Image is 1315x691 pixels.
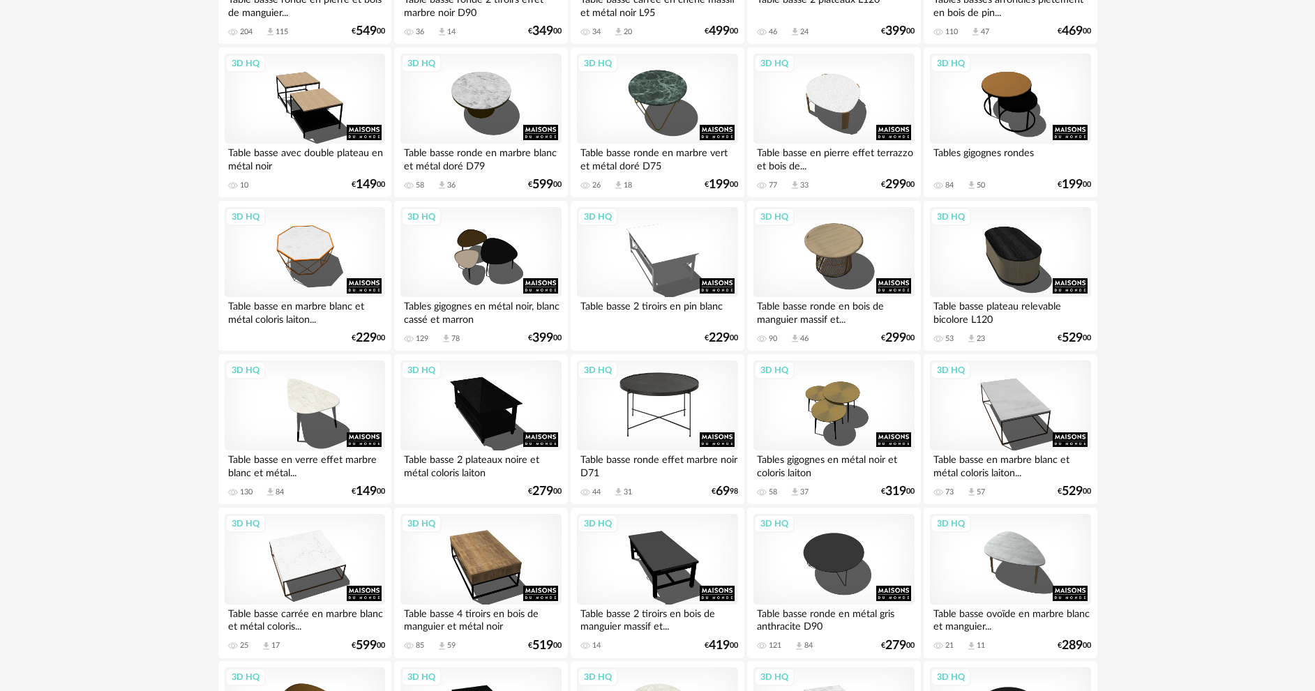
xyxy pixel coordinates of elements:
div: 3D HQ [401,361,442,379]
span: 289 [1062,641,1083,651]
div: 73 [945,487,954,497]
a: 3D HQ Table basse 4 tiroirs en bois de manguier et métal noir 85 Download icon 59 €51900 [394,508,567,658]
div: Table basse en pierre effet terrazzo et bois de... [753,144,914,172]
div: 18 [624,181,632,190]
div: Table basse ronde en métal gris anthracite D90 [753,605,914,632]
div: 3D HQ [401,515,442,533]
div: 3D HQ [401,54,442,73]
span: 349 [532,26,553,36]
div: 25 [240,641,248,651]
span: Download icon [790,333,800,344]
div: 44 [592,487,601,497]
span: 229 [356,333,377,343]
div: € 00 [881,641,915,651]
div: € 00 [352,487,385,496]
div: 50 [977,181,985,190]
div: Tables gigognes en métal noir et coloris laiton [753,450,914,478]
div: 58 [416,181,424,190]
div: 11 [977,641,985,651]
div: 3D HQ [754,208,795,226]
div: 23 [977,334,985,344]
div: 14 [592,641,601,651]
span: Download icon [970,26,981,37]
div: 3D HQ [931,668,971,686]
span: Download icon [437,641,447,651]
span: Download icon [441,333,451,344]
span: 229 [709,333,730,343]
div: 84 [276,487,284,497]
div: 130 [240,487,253,497]
a: 3D HQ Tables gigognes rondes 84 Download icon 50 €19900 [924,47,1097,198]
span: Download icon [265,487,276,497]
div: Tables gigognes rondes [930,144,1090,172]
div: 17 [271,641,280,651]
div: 57 [977,487,985,497]
span: 399 [532,333,553,343]
span: Download icon [794,641,804,651]
span: 399 [885,26,906,36]
a: 3D HQ Tables gigognes en métal noir, blanc cassé et marron 129 Download icon 78 €39900 [394,201,567,351]
div: 26 [592,181,601,190]
div: € 00 [1058,180,1091,190]
span: 529 [1062,487,1083,496]
div: 3D HQ [578,54,618,73]
div: Table basse 2 plateaux noire et métal coloris laiton [400,450,561,478]
div: 3D HQ [931,54,971,73]
div: 14 [447,27,456,37]
div: 129 [416,334,428,344]
a: 3D HQ Table basse ronde en bois de manguier massif et... 90 Download icon 46 €29900 [747,201,920,351]
div: € 98 [712,487,738,496]
span: Download icon [790,487,800,497]
div: 21 [945,641,954,651]
span: 599 [532,180,553,190]
span: 299 [885,333,906,343]
span: 529 [1062,333,1083,343]
span: 279 [532,487,553,496]
a: 3D HQ Table basse 2 plateaux noire et métal coloris laiton €27900 [394,354,567,505]
div: 46 [769,27,777,37]
div: € 00 [352,641,385,651]
div: Table basse avec double plateau en métal noir [225,144,385,172]
div: 3D HQ [225,208,266,226]
div: 36 [416,27,424,37]
div: 3D HQ [225,54,266,73]
div: 37 [800,487,809,497]
div: 3D HQ [578,208,618,226]
div: 84 [945,181,954,190]
div: 3D HQ [931,208,971,226]
span: Download icon [790,26,800,37]
span: Download icon [790,180,800,190]
div: 90 [769,334,777,344]
a: 3D HQ Table basse ronde en marbre vert et métal doré D75 26 Download icon 18 €19900 [571,47,744,198]
a: 3D HQ Table basse en marbre blanc et métal coloris laiton... 73 Download icon 57 €52900 [924,354,1097,505]
div: 3D HQ [225,668,266,686]
div: € 00 [352,333,385,343]
div: € 00 [881,333,915,343]
div: 36 [447,181,456,190]
div: 3D HQ [754,668,795,686]
span: 149 [356,180,377,190]
div: € 00 [528,26,562,36]
a: 3D HQ Table basse 2 tiroirs en pin blanc €22900 [571,201,744,351]
span: 199 [709,180,730,190]
div: € 00 [881,487,915,496]
div: 53 [945,334,954,344]
span: Download icon [613,487,624,497]
a: 3D HQ Tables gigognes en métal noir et coloris laiton 58 Download icon 37 €31900 [747,354,920,505]
span: Download icon [437,180,447,190]
span: Download icon [265,26,276,37]
div: Table basse plateau relevable bicolore L120 [930,297,1090,325]
div: 3D HQ [754,515,795,533]
div: Table basse ovoïde en marbre blanc et manguier... [930,605,1090,632]
div: 3D HQ [931,515,971,533]
span: 499 [709,26,730,36]
div: € 00 [881,26,915,36]
div: 110 [945,27,958,37]
span: 149 [356,487,377,496]
span: Download icon [966,180,977,190]
div: 24 [800,27,809,37]
div: Table basse en marbre blanc et métal coloris laiton... [930,450,1090,478]
div: 3D HQ [401,208,442,226]
div: Tables gigognes en métal noir, blanc cassé et marron [400,297,561,325]
div: Table basse ronde en marbre vert et métal doré D75 [577,144,737,172]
